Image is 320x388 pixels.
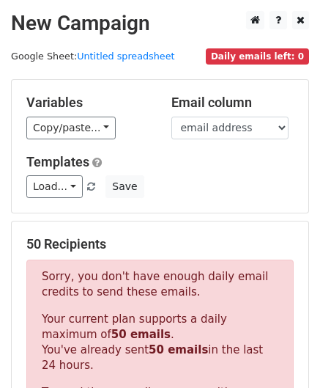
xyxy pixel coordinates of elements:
h5: Email column [171,95,294,111]
span: Daily emails left: 0 [206,48,309,65]
a: Untitled spreadsheet [77,51,174,62]
strong: 50 emails [149,343,208,356]
a: Daily emails left: 0 [206,51,309,62]
a: Load... [26,175,83,198]
h5: Variables [26,95,149,111]
a: Templates [26,154,89,169]
h5: 50 Recipients [26,236,294,252]
p: Sorry, you don't have enough daily email credits to send these emails. [42,269,278,300]
button: Save [105,175,144,198]
p: Your current plan supports a daily maximum of . You've already sent in the last 24 hours. [42,312,278,373]
h2: New Campaign [11,11,309,36]
iframe: Chat Widget [247,318,320,388]
small: Google Sheet: [11,51,175,62]
strong: 50 emails [111,328,171,341]
a: Copy/paste... [26,117,116,139]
